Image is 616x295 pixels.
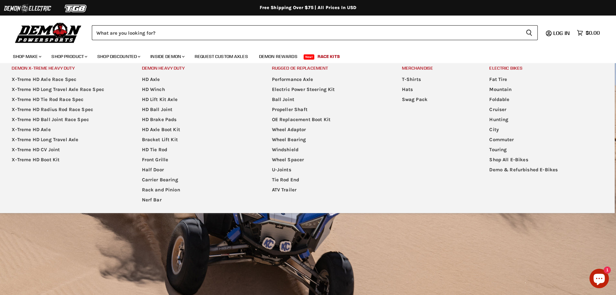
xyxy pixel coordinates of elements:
[4,85,132,95] a: X-Treme HD Long Travel Axle Race Spec
[4,145,132,155] a: X-Treme HD CV Joint
[264,105,393,115] a: Propeller Shaft
[586,30,600,36] span: $0.00
[264,85,393,95] a: Electric Power Steering Kit
[264,125,393,135] a: Wheel Adaptor
[394,63,480,73] a: Merchandise
[4,125,132,135] a: X-Treme HD Axle
[134,155,263,165] a: Front Grille
[134,95,263,105] a: HD Lift Kit Axle
[134,125,263,135] a: HD Axle Boot Kit
[264,145,393,155] a: Windshield
[4,63,132,73] a: Demon X-treme Heavy Duty
[394,74,480,105] ul: Main menu
[134,105,263,115] a: HD Ball Joint
[588,269,611,290] inbox-online-store-chat: Shopify online store chat
[264,185,393,195] a: ATV Trailer
[4,135,132,145] a: X-Treme HD Long Travel Axle
[254,50,302,63] a: Demon Rewards
[92,25,538,40] form: Product
[481,74,610,175] ul: Main menu
[92,25,521,40] input: Search
[304,54,315,60] span: New!
[8,50,45,63] a: Shop Make
[264,165,393,175] a: U-Joints
[481,115,610,125] a: Hunting
[134,135,263,145] a: Bracket Lift Kit
[8,47,598,63] ul: Main menu
[394,85,480,95] a: Hats
[134,145,263,155] a: HD Tie Rod
[394,95,480,105] a: Swag Pack
[134,165,263,175] a: Half Door
[481,105,610,115] a: Cruiser
[481,165,610,175] a: Demo & Refurbished E-Bikes
[4,74,132,85] a: X-Treme HD Axle Race Spec
[146,50,189,63] a: Inside Demon
[264,74,393,195] ul: Main menu
[134,195,263,205] a: Nerf Bar
[4,74,132,165] ul: Main menu
[481,135,610,145] a: Commuter
[481,125,610,135] a: City
[553,30,570,36] span: Log in
[481,74,610,85] a: Fat Tire
[313,50,345,63] a: Race Kits
[92,50,144,63] a: Shop Discounted
[264,74,393,85] a: Performance Axle
[134,115,263,125] a: HD Brake Pads
[264,155,393,165] a: Wheel Spacer
[550,30,574,36] a: Log in
[4,155,132,165] a: X-Treme HD Boot Kit
[264,115,393,125] a: OE Replacement Boot Kit
[264,175,393,185] a: Tie Rod End
[134,74,263,85] a: HD Axle
[264,63,393,73] a: Rugged OE Replacement
[4,115,132,125] a: X-Treme HD Ball Joint Race Spec
[4,95,132,105] a: X-Treme HD Tie Rod Race Spec
[264,135,393,145] a: Wheel Bearing
[481,155,610,165] a: Shop All E-Bikes
[134,85,263,95] a: HD Winch
[481,95,610,105] a: Foldable
[3,2,52,15] img: Demon Electric Logo 2
[481,145,610,155] a: Touring
[134,63,263,73] a: Demon Heavy Duty
[134,74,263,205] ul: Main menu
[13,21,84,44] img: Demon Powersports
[481,63,610,73] a: Electric Bikes
[394,74,480,85] a: T-Shirts
[134,185,263,195] a: Rack and Pinion
[47,50,91,63] a: Shop Product
[190,50,253,63] a: Request Custom Axles
[4,105,132,115] a: X-Treme HD Radius Rod Race Spec
[49,5,567,11] div: Free Shipping Over $75 | All Prices In USD
[134,175,263,185] a: Carrier Bearing
[574,28,603,38] a: $0.00
[481,85,610,95] a: Mountain
[52,2,100,15] img: TGB Logo 2
[521,25,538,40] button: Search
[264,95,393,105] a: Ball Joint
